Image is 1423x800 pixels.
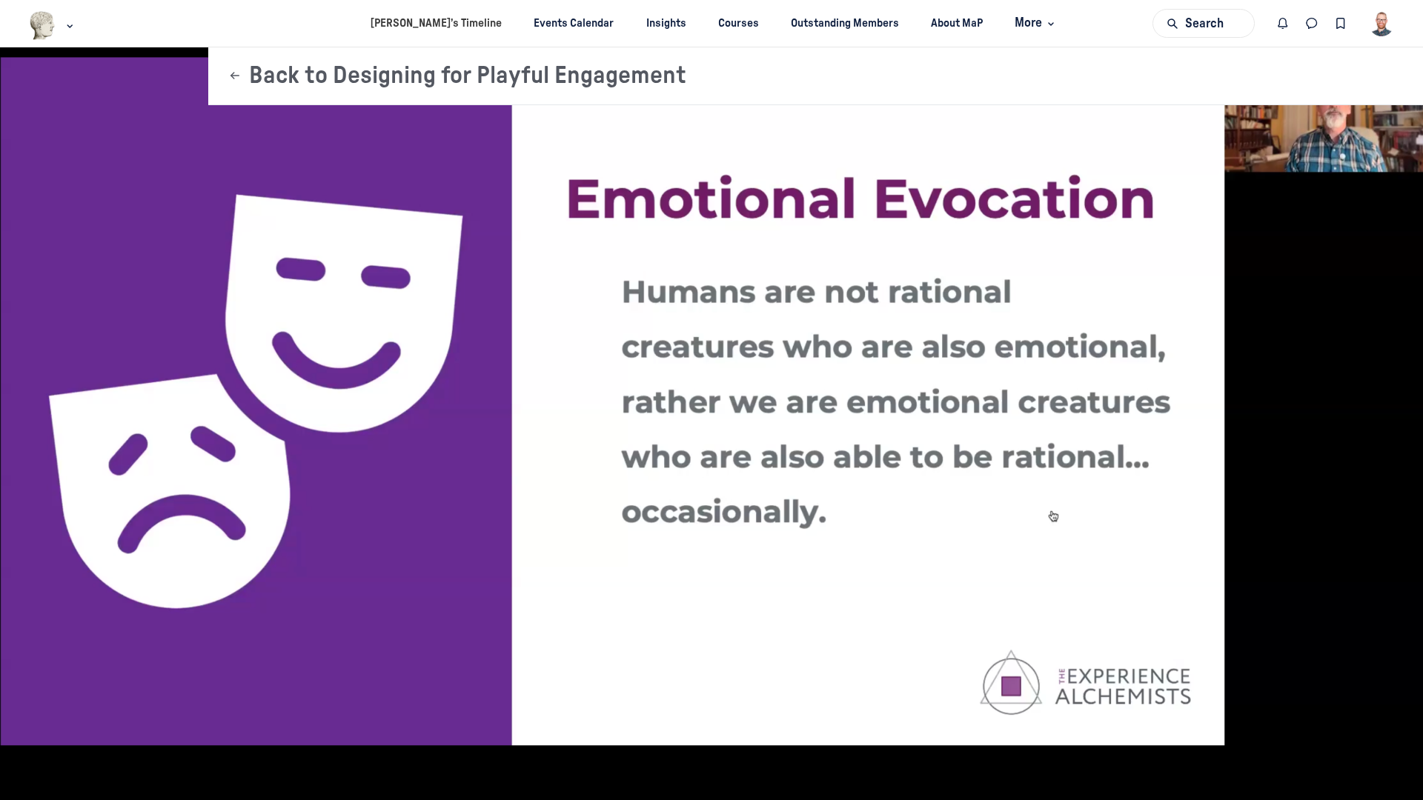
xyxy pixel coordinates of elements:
[705,10,772,37] a: Courses
[208,47,1423,105] header: Page Header
[1369,10,1395,36] button: User menu options
[358,10,515,37] a: [PERSON_NAME]’s Timeline
[1002,10,1065,37] button: More
[29,10,77,41] button: Museums as Progress logo
[1015,13,1058,33] span: More
[918,10,996,37] a: About MaP
[1326,9,1355,38] button: Bookmarks
[1298,9,1327,38] button: Direct messages
[778,10,912,37] a: Outstanding Members
[1152,9,1255,38] button: Search
[1269,9,1298,38] button: Notifications
[228,61,686,90] button: Back to Designing for Playful Engagement
[521,10,627,37] a: Events Calendar
[29,11,56,40] img: Museums as Progress logo
[633,10,699,37] a: Insights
